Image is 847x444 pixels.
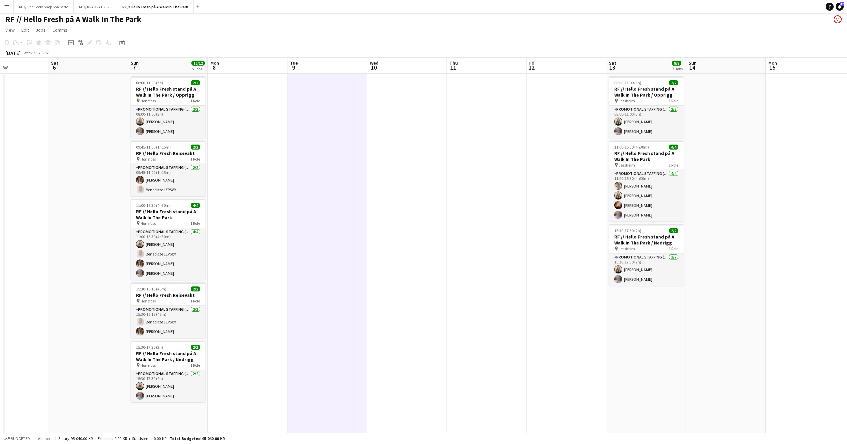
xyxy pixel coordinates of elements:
[614,228,641,233] span: 15:30-17:30 (2h)
[11,436,30,441] span: Budgeted
[52,27,67,33] span: Comms
[289,64,298,71] span: 9
[836,3,844,11] a: 37
[190,298,200,303] span: 1 Role
[529,60,535,66] span: Fri
[191,61,205,66] span: 12/12
[131,106,205,138] app-card-role: Promotional Staffing (Promotional Staff)2/208:00-11:00 (3h)[PERSON_NAME][PERSON_NAME]
[669,246,678,251] span: 1 Role
[669,163,678,168] span: 1 Role
[131,282,205,338] app-job-card: 15:30-16:15 (45m)2/2RF // Hello Fresh Reisevakt Hønefoss1 RolePromotional Staffing (Promotional S...
[131,292,205,298] h3: RF // Hello Fresh Reisevakt
[5,27,15,33] span: View
[608,64,616,71] span: 13
[3,435,31,442] button: Budgeted
[41,50,50,55] div: CEST
[131,209,205,221] h3: RF // Hello Fresh stand på A Walk In The Park
[37,436,53,441] span: All jobs
[51,60,58,66] span: Sat
[136,345,163,350] span: 15:30-17:30 (2h)
[669,80,678,85] span: 2/2
[5,14,141,24] h1: RF // Hello Fresh på A Walk In The Park
[192,66,204,71] div: 5 Jobs
[609,234,684,246] h3: RF // Hello Fresh stand på A Walk In The Park / Nedrigg
[50,64,58,71] span: 6
[136,145,171,150] span: 09:45-11:00 (1h15m)
[609,141,684,222] app-job-card: 11:00-15:30 (4h30m)4/4RF // Hello Fresh stand på A Walk In The Park Jessheim1 RolePromotional Sta...
[14,0,74,13] button: RF // The Body Shop Spa Serie
[609,150,684,162] h3: RF // Hello Fresh stand på A Walk In The Park
[131,370,205,402] app-card-role: Promotional Staffing (Promotional Staff)2/215:30-17:30 (2h)[PERSON_NAME][PERSON_NAME]
[609,106,684,138] app-card-role: Promotional Staffing (Promotional Staff)2/208:00-11:00 (3h)[PERSON_NAME][PERSON_NAME]
[117,0,194,13] button: RF // Hello Fresh på A Walk In The Park
[767,64,777,71] span: 15
[619,163,635,168] span: Jessheim
[290,60,298,66] span: Tue
[191,345,200,350] span: 2/2
[131,76,205,138] app-job-card: 08:00-11:00 (3h)2/2RF // Hello Fresh stand på A Walk In The Park / Opprigg Hønefoss1 RolePromotio...
[528,64,535,71] span: 12
[209,64,219,71] span: 8
[140,157,156,162] span: Hønefoss
[58,436,225,441] div: Salary 95 040.00 KR + Expenses 0.00 KR + Subsistence 0.00 KR =
[669,145,678,150] span: 4/4
[131,60,139,66] span: Sun
[609,224,684,286] app-job-card: 15:30-17:30 (2h)2/2RF // Hello Fresh stand på A Walk In The Park / Nedrigg Jessheim1 RolePromotio...
[689,60,697,66] span: Sun
[619,246,635,251] span: Jessheim
[170,436,225,441] span: Total Budgeted 95 040.00 KR
[669,98,678,103] span: 1 Role
[131,150,205,156] h3: RF // Hello Fresh Reisevakt
[191,203,200,208] span: 4/4
[609,86,684,98] h3: RF // Hello Fresh stand på A Walk In The Park / Opprigg
[33,26,48,34] a: Jobs
[19,26,32,34] a: Edit
[131,86,205,98] h3: RF // Hello Fresh stand på A Walk In The Park / Opprigg
[5,50,21,56] div: [DATE]
[191,80,200,85] span: 2/2
[140,221,156,226] span: Hønefoss
[22,50,39,55] span: Week 36
[36,27,46,33] span: Jobs
[190,221,200,226] span: 1 Role
[131,199,205,280] app-job-card: 11:00-15:30 (4h30m)4/4RF // Hello Fresh stand på A Walk In The Park Hønefoss1 RolePromotional Sta...
[369,64,378,71] span: 10
[136,203,171,208] span: 11:00-15:30 (4h30m)
[74,0,117,13] button: RF // KVADRAT 2025
[768,60,777,66] span: Mon
[190,363,200,368] span: 1 Role
[450,60,458,66] span: Thu
[131,306,205,338] app-card-role: Promotional Staffing (Promotional Staff)2/215:30-16:15 (45m)Benedicte LEPSØY[PERSON_NAME]
[131,341,205,402] app-job-card: 15:30-17:30 (2h)2/2RF // Hello Fresh stand på A Walk In The Park / Nedrigg Hønefoss1 RolePromotio...
[140,363,156,368] span: Hønefoss
[140,298,156,303] span: Hønefoss
[131,141,205,196] app-job-card: 09:45-11:00 (1h15m)2/2RF // Hello Fresh Reisevakt Hønefoss1 RolePromotional Staffing (Promotional...
[609,76,684,138] app-job-card: 08:00-11:00 (3h)2/2RF // Hello Fresh stand på A Walk In The Park / Opprigg Jessheim1 RolePromotio...
[614,145,649,150] span: 11:00-15:30 (4h30m)
[136,80,163,85] span: 08:00-11:00 (3h)
[672,66,683,71] div: 3 Jobs
[140,98,156,103] span: Hønefoss
[131,228,205,280] app-card-role: Promotional Staffing (Promotional Staff)4/411:00-15:30 (4h30m)[PERSON_NAME]Benedicte LEPSØY[PERSO...
[131,350,205,362] h3: RF // Hello Fresh stand på A Walk In The Park / Nedrigg
[449,64,458,71] span: 11
[840,2,844,6] span: 37
[190,98,200,103] span: 1 Role
[609,170,684,222] app-card-role: Promotional Staffing (Promotional Staff)4/411:00-15:30 (4h30m)[PERSON_NAME][PERSON_NAME][PERSON_N...
[669,228,678,233] span: 2/2
[672,61,681,66] span: 8/8
[191,145,200,150] span: 2/2
[131,164,205,196] app-card-role: Promotional Staffing (Promotional Staff)2/209:45-11:00 (1h15m)[PERSON_NAME]Benedicte LEPSØY
[619,98,635,103] span: Jessheim
[834,15,842,23] app-user-avatar: Marit Holvik
[21,27,29,33] span: Edit
[688,64,697,71] span: 14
